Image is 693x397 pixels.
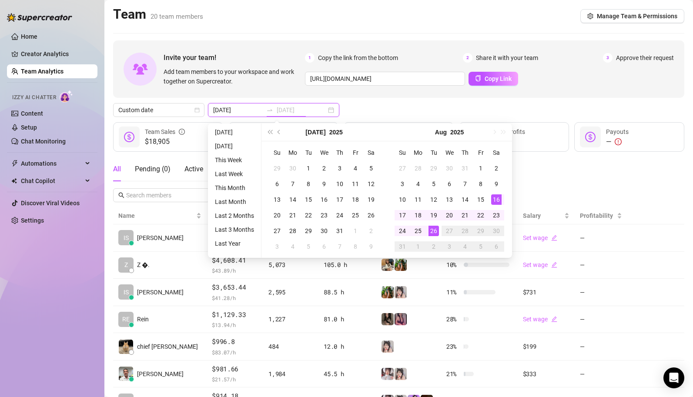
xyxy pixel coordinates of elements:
td: 2025-08-23 [489,207,504,223]
span: Name [118,211,194,220]
td: 2025-07-14 [285,192,301,207]
span: exclamation-circle [615,138,622,145]
td: 2025-07-28 [285,223,301,239]
span: 20 team members [151,13,203,20]
div: 21 [288,210,298,220]
td: 2025-08-06 [442,176,457,192]
button: Choose a year [450,123,464,141]
th: Tu [301,145,316,160]
span: Active [184,165,203,173]
div: 3 [444,241,455,252]
div: 19 [366,194,376,205]
div: 8 [350,241,361,252]
div: 26 [366,210,376,220]
div: 6 [319,241,329,252]
h2: Team [113,6,203,23]
td: 2025-07-31 [457,160,473,176]
span: copy [475,75,481,81]
div: 2 [319,163,329,173]
img: Rosie [382,368,394,380]
div: 5 [475,241,486,252]
div: 25 [350,210,361,220]
td: 2025-09-01 [410,239,426,254]
td: 2025-07-18 [348,192,363,207]
td: 2025-07-05 [363,160,379,176]
div: 4 [288,241,298,252]
td: 2025-08-22 [473,207,489,223]
td: 2025-07-25 [348,207,363,223]
div: 12 [366,179,376,189]
div: All [113,164,121,174]
td: 2025-07-19 [363,192,379,207]
img: Sabrina [382,259,394,271]
div: Pending ( 0 ) [135,164,171,174]
img: Lil [395,313,407,325]
a: Team Analytics [21,68,64,75]
td: 2025-09-03 [442,239,457,254]
img: Ani [382,340,394,353]
div: 27 [397,163,408,173]
div: 31 [397,241,408,252]
span: info-circle [179,127,185,137]
div: 30 [491,226,502,236]
div: 2 [366,226,376,236]
div: 105.0 h [324,260,371,270]
td: 2025-08-04 [410,176,426,192]
div: 24 [397,226,408,236]
div: 29 [303,226,314,236]
img: Ani [395,286,407,298]
th: Mo [410,145,426,160]
span: Custom date [118,103,199,117]
td: 2025-07-31 [332,223,348,239]
span: edit [551,235,557,241]
img: Sabrina [395,259,407,271]
span: $18,905 [145,137,185,147]
th: Fr [473,145,489,160]
input: Search members [126,190,198,200]
td: 2025-06-29 [269,160,285,176]
div: 11 [413,194,423,205]
span: Copy Link [485,75,512,82]
div: 4 [350,163,361,173]
div: 27 [444,226,455,236]
td: 2025-08-05 [301,239,316,254]
span: Copy the link from the bottom [318,53,398,63]
span: [PERSON_NAME] [137,287,184,297]
span: $996.8 [212,337,258,347]
td: 2025-07-22 [301,207,316,223]
span: 2 [463,53,472,63]
div: 2,595 [268,287,313,297]
td: 2025-08-04 [285,239,301,254]
div: 28 [460,226,470,236]
div: 16 [319,194,329,205]
th: Mo [285,145,301,160]
div: 1 [350,226,361,236]
td: 2025-08-25 [410,223,426,239]
div: 28 [413,163,423,173]
span: Z �. [137,260,150,270]
td: 2025-07-13 [269,192,285,207]
td: 2025-07-15 [301,192,316,207]
td: 2025-08-20 [442,207,457,223]
span: $ 43.89 /h [212,266,258,275]
td: 2025-08-19 [426,207,442,223]
td: 2025-07-24 [332,207,348,223]
a: Chat Monitoring [21,138,66,145]
div: 6 [491,241,502,252]
div: 2 [429,241,439,252]
div: 1,227 [268,314,313,324]
div: 7 [335,241,345,252]
td: — [575,252,627,279]
div: 7 [460,179,470,189]
button: Previous month (PageUp) [275,123,284,141]
div: 17 [397,210,408,220]
li: Last Week [211,169,258,179]
li: Last 2 Months [211,210,258,221]
td: 2025-08-07 [332,239,348,254]
td: 2025-08-02 [363,223,379,239]
th: Th [457,145,473,160]
td: 2025-07-21 [285,207,301,223]
td: 2025-07-03 [332,160,348,176]
img: Ani [395,368,407,380]
td: 2025-09-05 [473,239,489,254]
